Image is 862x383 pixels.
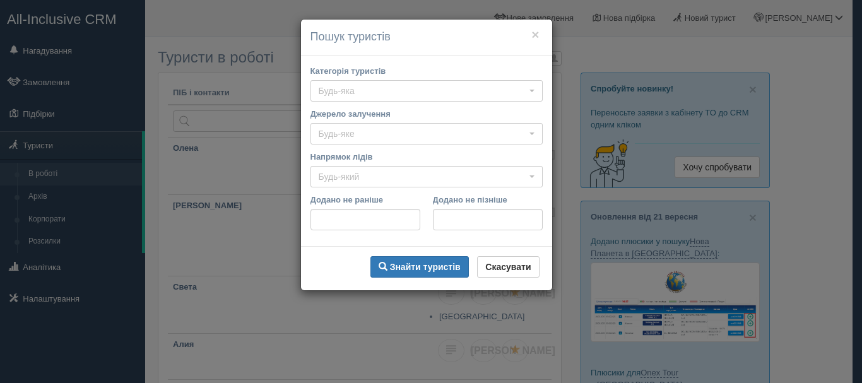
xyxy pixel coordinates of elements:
button: Будь-який [310,166,543,187]
label: Додано не раніше [310,194,420,206]
label: Додано не пізніше [433,194,543,206]
span: Будь-яка [319,85,526,97]
label: Напрямок лідів [310,151,543,163]
label: Джерело залучення [310,108,543,120]
button: × [531,28,539,41]
b: Скасувати [485,262,531,272]
span: Будь-який [319,170,526,183]
span: Будь-яке [319,127,526,140]
button: Будь-яка [310,80,543,102]
h4: Пошук туристів [310,29,543,45]
label: Категорія туристів [310,65,543,77]
button: Знайти туристів [370,256,469,278]
b: Знайти туристів [390,262,461,272]
button: Скасувати [477,256,539,278]
button: Будь-яке [310,123,543,144]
